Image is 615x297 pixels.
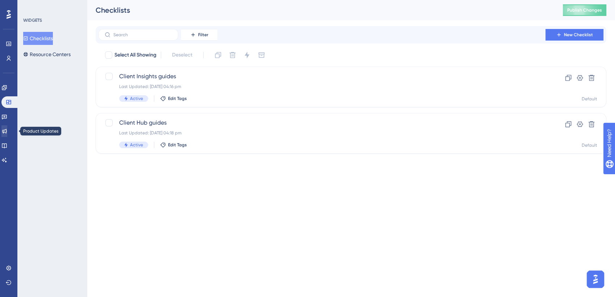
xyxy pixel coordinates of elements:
[166,49,199,62] button: Deselect
[130,96,143,101] span: Active
[17,2,45,11] span: Need Help?
[119,130,525,136] div: Last Updated: [DATE] 04:18 pm
[23,17,42,23] div: WIDGETS
[23,32,53,45] button: Checklists
[198,32,208,38] span: Filter
[181,29,217,41] button: Filter
[119,118,525,127] span: Client Hub guides
[545,29,603,41] button: New Checklist
[582,142,597,148] div: Default
[564,32,593,38] span: New Checklist
[563,4,606,16] button: Publish Changes
[23,48,71,61] button: Resource Centers
[160,96,187,101] button: Edit Tags
[585,268,606,290] iframe: UserGuiding AI Assistant Launcher
[168,96,187,101] span: Edit Tags
[168,142,187,148] span: Edit Tags
[567,7,602,13] span: Publish Changes
[582,96,597,102] div: Default
[113,32,172,37] input: Search
[96,5,545,15] div: Checklists
[130,142,143,148] span: Active
[114,51,156,59] span: Select All Showing
[160,142,187,148] button: Edit Tags
[172,51,192,59] span: Deselect
[119,72,525,81] span: Client Insights guides
[119,84,525,89] div: Last Updated: [DATE] 04:16 pm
